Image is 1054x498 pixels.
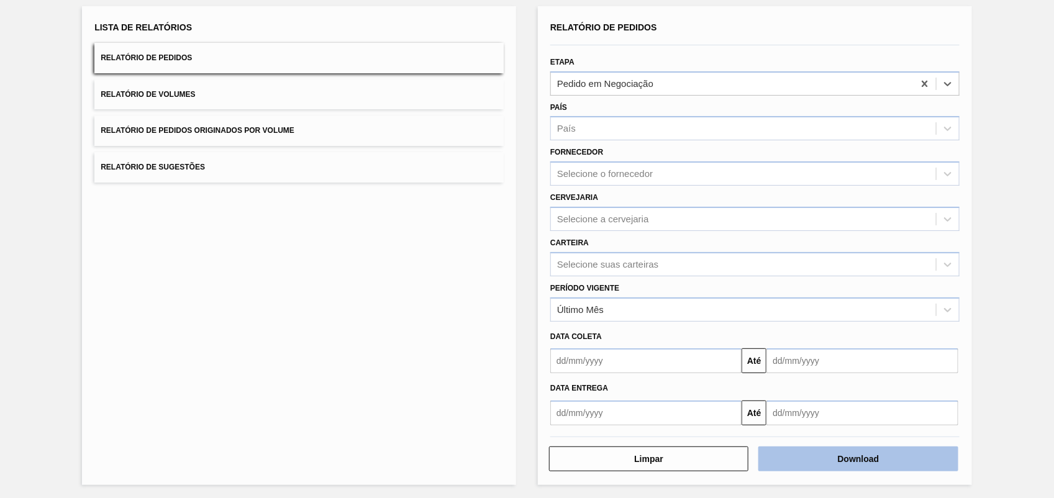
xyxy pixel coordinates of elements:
[557,78,653,89] div: Pedido em Negociação
[550,284,619,292] label: Período Vigente
[550,22,657,32] span: Relatório de Pedidos
[550,401,742,425] input: dd/mm/yyyy
[742,401,766,425] button: Até
[766,401,958,425] input: dd/mm/yyyy
[549,446,748,471] button: Limpar
[550,238,589,247] label: Carteira
[101,163,205,171] span: Relatório de Sugestões
[557,259,658,269] div: Selecione suas carteiras
[550,348,742,373] input: dd/mm/yyyy
[557,214,649,224] div: Selecione a cervejaria
[742,348,766,373] button: Até
[550,58,575,66] label: Etapa
[94,115,504,146] button: Relatório de Pedidos Originados por Volume
[550,193,598,202] label: Cervejaria
[94,152,504,183] button: Relatório de Sugestões
[101,53,192,62] span: Relatório de Pedidos
[101,126,294,135] span: Relatório de Pedidos Originados por Volume
[766,348,958,373] input: dd/mm/yyyy
[557,169,653,179] div: Selecione o fornecedor
[94,43,504,73] button: Relatório de Pedidos
[550,103,567,112] label: País
[94,22,192,32] span: Lista de Relatórios
[758,446,958,471] button: Download
[550,148,603,156] label: Fornecedor
[557,124,576,134] div: País
[550,384,608,392] span: Data entrega
[101,90,195,99] span: Relatório de Volumes
[94,79,504,110] button: Relatório de Volumes
[550,332,602,341] span: Data coleta
[557,304,604,315] div: Último Mês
